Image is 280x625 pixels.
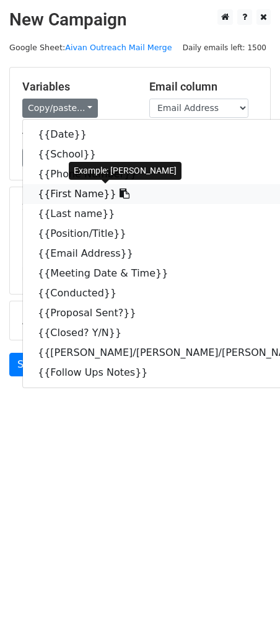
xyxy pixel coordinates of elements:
h5: Variables [22,80,131,94]
a: Aivan Outreach Mail Merge [65,43,172,52]
h5: Email column [149,80,258,94]
small: Google Sheet: [9,43,172,52]
a: Daily emails left: 1500 [178,43,271,52]
div: Example: [PERSON_NAME] [69,162,182,180]
span: Daily emails left: 1500 [178,41,271,55]
a: Send [9,353,50,376]
iframe: Chat Widget [218,565,280,625]
a: Copy/paste... [22,99,98,118]
h2: New Campaign [9,9,271,30]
